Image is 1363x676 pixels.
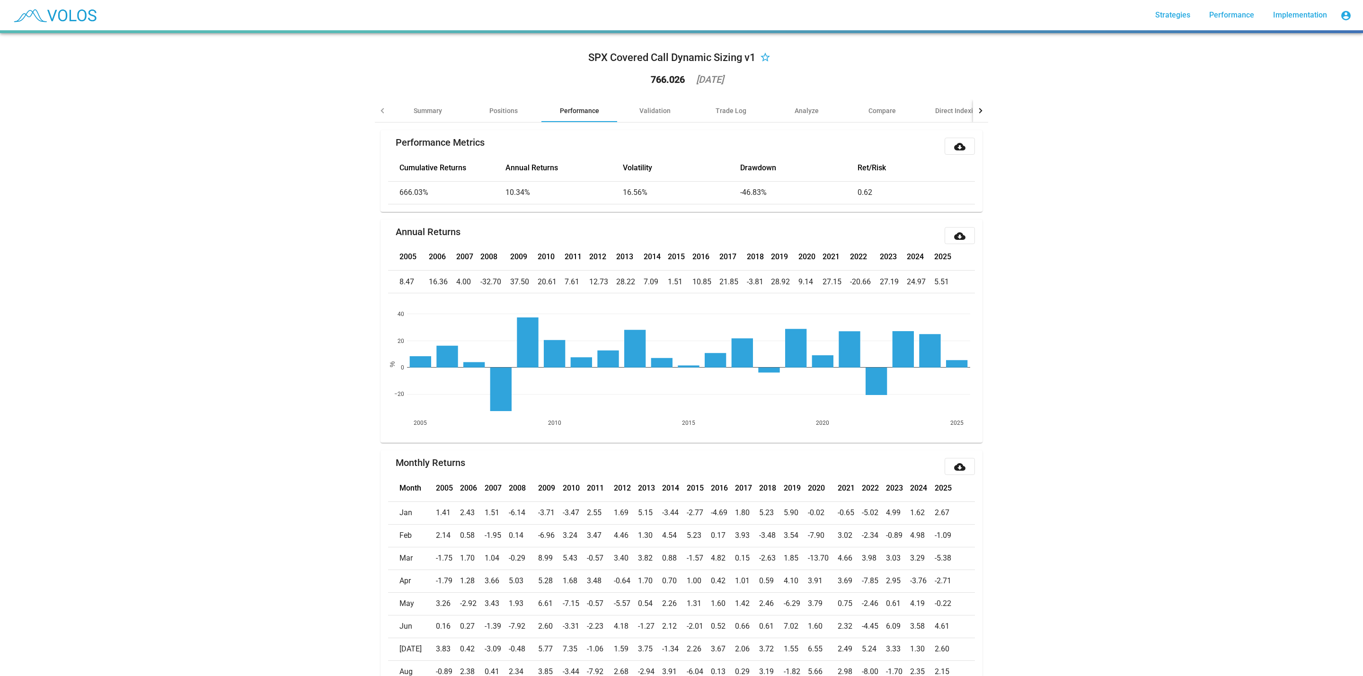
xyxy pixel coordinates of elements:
[436,475,460,501] th: 2005
[711,570,735,592] td: 0.42
[485,638,509,660] td: -3.09
[935,106,981,115] div: Direct Indexing
[538,475,562,501] th: 2009
[838,570,862,592] td: 3.69
[8,3,101,27] img: blue_transparent.png
[784,547,808,570] td: 1.85
[429,271,456,293] td: 16.36
[735,592,759,615] td: 1.42
[436,638,460,660] td: 3.83
[638,501,662,524] td: 5.15
[735,570,759,592] td: 1.01
[862,615,886,638] td: -4.45
[759,547,783,570] td: -2.63
[862,475,886,501] th: 2022
[886,547,910,570] td: 3.03
[651,75,685,84] div: 766.026
[388,524,436,547] td: Feb
[560,106,599,115] div: Performance
[510,271,537,293] td: 37.50
[662,547,686,570] td: 0.88
[388,501,436,524] td: Jan
[460,570,484,592] td: 1.28
[662,615,686,638] td: 2.12
[808,592,838,615] td: 3.79
[614,615,638,638] td: 4.18
[838,615,862,638] td: 2.32
[538,524,562,547] td: -6.96
[747,244,771,271] th: 2018
[623,155,740,181] th: Volatility
[460,615,484,638] td: 0.27
[538,547,562,570] td: 8.99
[808,570,838,592] td: 3.91
[886,475,910,501] th: 2023
[388,547,436,570] td: Mar
[692,244,719,271] th: 2016
[668,271,692,293] td: 1.51
[910,524,934,547] td: 4.98
[862,501,886,524] td: -5.02
[563,501,587,524] td: -3.47
[850,244,880,271] th: 2022
[808,524,838,547] td: -7.90
[910,475,934,501] th: 2024
[687,570,711,592] td: 1.00
[614,475,638,501] th: 2012
[735,475,759,501] th: 2017
[935,524,975,547] td: -1.09
[396,458,465,467] mat-card-title: Monthly Returns
[638,615,662,638] td: -1.27
[907,271,934,293] td: 24.97
[711,475,735,501] th: 2016
[935,615,975,638] td: 4.61
[784,524,808,547] td: 3.54
[662,501,686,524] td: -3.44
[711,592,735,615] td: 1.60
[509,592,539,615] td: 1.93
[460,638,484,660] td: 0.42
[388,271,429,293] td: 8.47
[735,501,759,524] td: 1.80
[638,570,662,592] td: 1.70
[759,570,783,592] td: 0.59
[587,570,614,592] td: 3.48
[662,638,686,660] td: -1.34
[858,181,975,204] td: 0.62
[485,570,509,592] td: 3.66
[388,592,436,615] td: May
[798,271,823,293] td: 9.14
[662,524,686,547] td: 4.54
[614,570,638,592] td: -0.64
[510,244,537,271] th: 2009
[563,570,587,592] td: 1.68
[838,501,862,524] td: -0.65
[662,475,686,501] th: 2014
[639,106,671,115] div: Validation
[388,570,436,592] td: Apr
[808,501,838,524] td: -0.02
[388,244,429,271] th: 2005
[735,547,759,570] td: 0.15
[436,547,460,570] td: -1.75
[644,244,668,271] th: 2014
[638,592,662,615] td: 0.54
[784,570,808,592] td: 4.10
[623,181,740,204] td: 16.56%
[505,181,623,204] td: 10.34%
[711,638,735,660] td: 3.67
[563,638,587,660] td: 7.35
[587,615,614,638] td: -2.23
[565,244,589,271] th: 2011
[509,570,539,592] td: 5.03
[711,524,735,547] td: 0.17
[858,155,975,181] th: Ret/Risk
[505,155,623,181] th: Annual Returns
[456,244,481,271] th: 2007
[838,638,862,660] td: 2.49
[638,547,662,570] td: 3.82
[1155,10,1190,19] span: Strategies
[886,501,910,524] td: 4.99
[638,638,662,660] td: 3.75
[850,271,880,293] td: -20.66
